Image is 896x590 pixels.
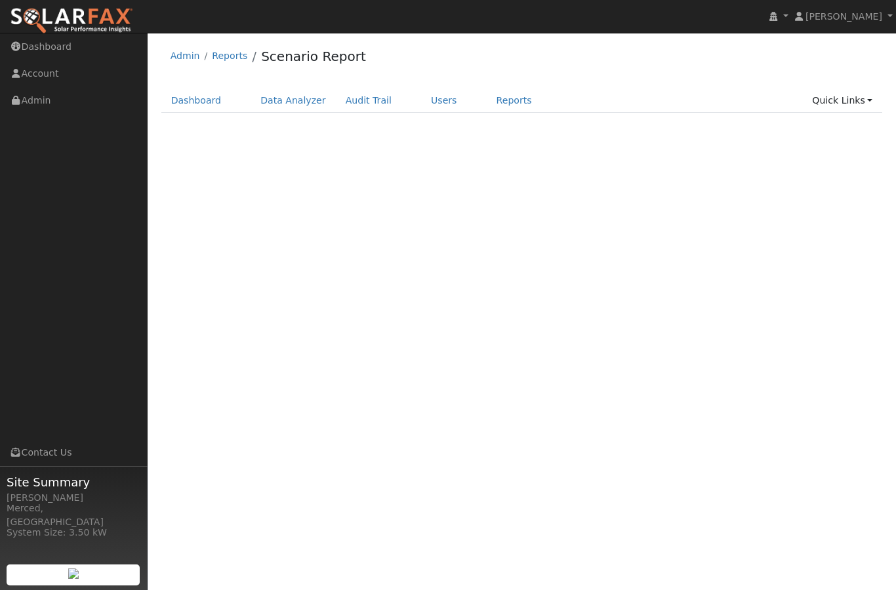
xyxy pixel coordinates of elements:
a: Audit Trail [336,88,401,113]
a: Users [421,88,467,113]
div: Merced, [GEOGRAPHIC_DATA] [7,501,140,529]
a: Reports [487,88,542,113]
span: Site Summary [7,473,140,491]
a: Dashboard [161,88,232,113]
a: Admin [171,50,200,61]
a: Data Analyzer [251,88,336,113]
a: Scenario Report [261,49,366,64]
a: Reports [212,50,247,61]
div: System Size: 3.50 kW [7,526,140,540]
div: [PERSON_NAME] [7,491,140,505]
img: SolarFax [10,7,133,35]
a: Quick Links [802,88,882,113]
img: retrieve [68,568,79,579]
span: [PERSON_NAME] [805,11,882,22]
